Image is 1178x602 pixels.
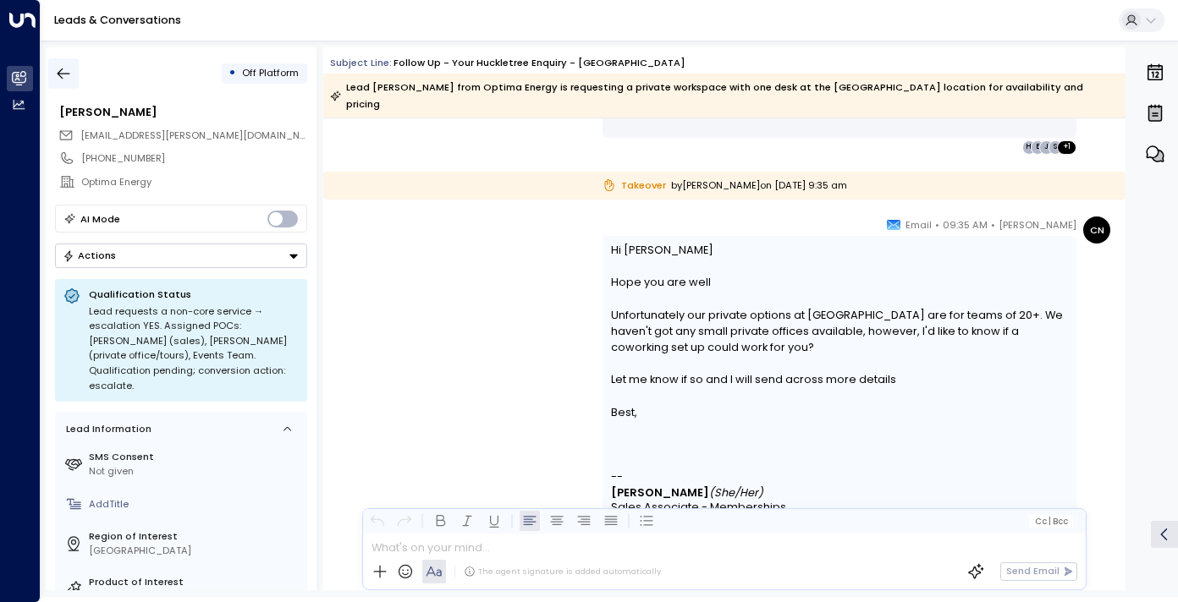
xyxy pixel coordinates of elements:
button: Actions [55,244,307,268]
div: [PERSON_NAME] [59,104,306,120]
span: Takeover [603,178,666,193]
button: Redo [394,511,415,531]
div: Button group with a nested menu [55,244,307,268]
div: [PHONE_NUMBER] [81,151,306,166]
div: Hi [PERSON_NAME] [611,242,1069,420]
div: Follow up - Your Huckletree Enquiry - [GEOGRAPHIC_DATA] [394,56,685,70]
div: S [1049,140,1062,154]
button: Undo [367,511,388,531]
span: • [935,216,939,233]
span: [PERSON_NAME] [611,485,709,501]
div: [GEOGRAPHIC_DATA] [89,544,301,558]
p: Qualification Status [89,287,299,301]
div: Optima Energy [81,175,306,189]
span: 09:35 AM [943,216,988,233]
div: AddTitle [89,497,301,512]
span: • [991,216,995,233]
div: Lead Information [61,422,151,436]
div: The agent signature is added automatically [464,566,661,577]
div: Unfortunately our private options at [GEOGRAPHIC_DATA] are for teams of 20+. We haven't got any s... [611,307,1069,356]
span: (She/Her) [709,485,763,501]
span: Subject Line: [330,56,392,69]
span: Sales Associate - Memberships [611,500,786,515]
div: H [1022,140,1036,154]
div: CN [1083,216,1110,244]
div: Lead [PERSON_NAME] from Optima Energy is requesting a private workspace with one desk at the [GEO... [330,79,1117,112]
div: Lead requests a non-core service → escalation YES. Assigned POCs: [PERSON_NAME] (sales), [PERSON_... [89,304,299,394]
span: Email [906,216,932,233]
div: + 1 [1057,140,1076,154]
label: Product of Interest [89,575,301,589]
div: J [1039,140,1053,154]
span: [PERSON_NAME] [999,216,1076,233]
a: Leads & Conversations [54,13,181,27]
label: Region of Interest [89,529,301,544]
div: Actions [63,249,116,261]
button: Cc|Bcc [1029,515,1073,528]
span: [EMAIL_ADDRESS][PERSON_NAME][DOMAIN_NAME] [80,129,323,142]
div: by [PERSON_NAME] on [DATE] 9:35 am [323,172,1126,200]
span: | [1049,517,1051,526]
label: SMS Consent [89,450,301,464]
span: Cc Bcc [1035,517,1068,526]
div: Not given [89,464,301,479]
div: E [1031,140,1044,154]
div: Let me know if so and I will send across more details [611,371,1069,387]
div: AI Mode [80,211,120,227]
span: sebastien.weyland@optima.energy [80,129,307,143]
div: Hope you are well [611,274,1069,290]
span: -- [611,468,623,484]
div: • [228,61,236,85]
span: Off Platform [242,66,299,79]
div: Best, [611,404,1069,420]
